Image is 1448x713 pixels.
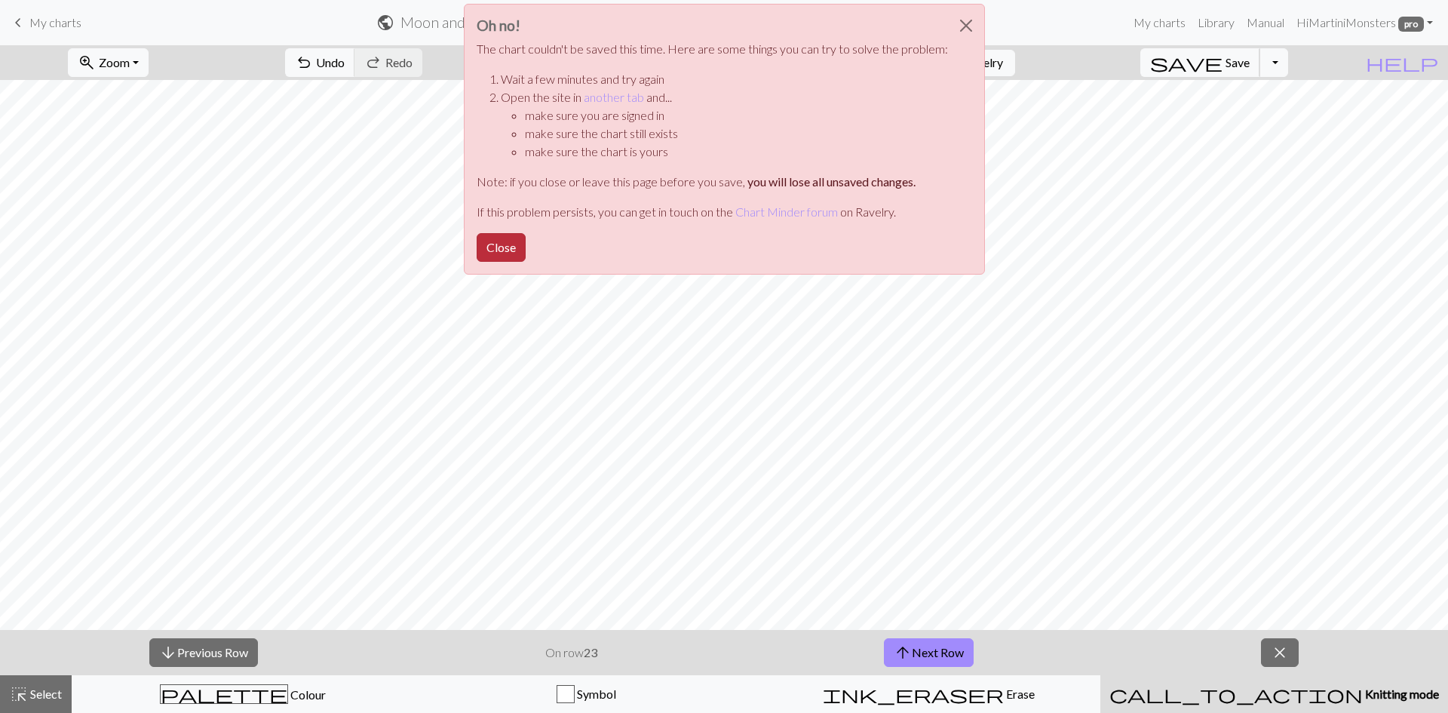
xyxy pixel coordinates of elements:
[747,174,916,189] strong: you will lose all unsaved changes.
[1271,642,1289,663] span: close
[525,124,948,143] li: make sure the chart still exists
[584,645,597,659] strong: 23
[884,638,974,667] button: Next Row
[584,90,644,104] a: another tab
[477,17,948,34] h3: Oh no!
[477,203,948,221] p: If this problem persists, you can get in touch on the on Ravelry.
[525,143,948,161] li: make sure the chart is yours
[288,687,326,702] span: Colour
[28,687,62,701] span: Select
[735,204,838,219] a: Chart Minder forum
[1363,687,1439,701] span: Knitting mode
[159,642,177,663] span: arrow_downward
[149,638,258,667] button: Previous Row
[10,684,28,705] span: highlight_alt
[501,70,948,88] li: Wait a few minutes and try again
[72,675,415,713] button: Colour
[1100,675,1448,713] button: Knitting mode
[1109,684,1363,705] span: call_to_action
[501,88,948,161] li: Open the site in and...
[415,675,758,713] button: Symbol
[161,684,287,705] span: palette
[545,644,597,662] p: On row
[948,5,984,47] button: Close
[894,642,912,663] span: arrow_upward
[1004,687,1035,701] span: Erase
[477,233,526,262] button: Close
[757,675,1100,713] button: Erase
[525,106,948,124] li: make sure you are signed in
[823,684,1004,705] span: ink_eraser
[575,687,616,701] span: Symbol
[477,173,948,191] p: Note: if you close or leave this page before you save,
[477,40,948,58] p: The chart couldn't be saved this time. Here are some things you can try to solve the problem:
